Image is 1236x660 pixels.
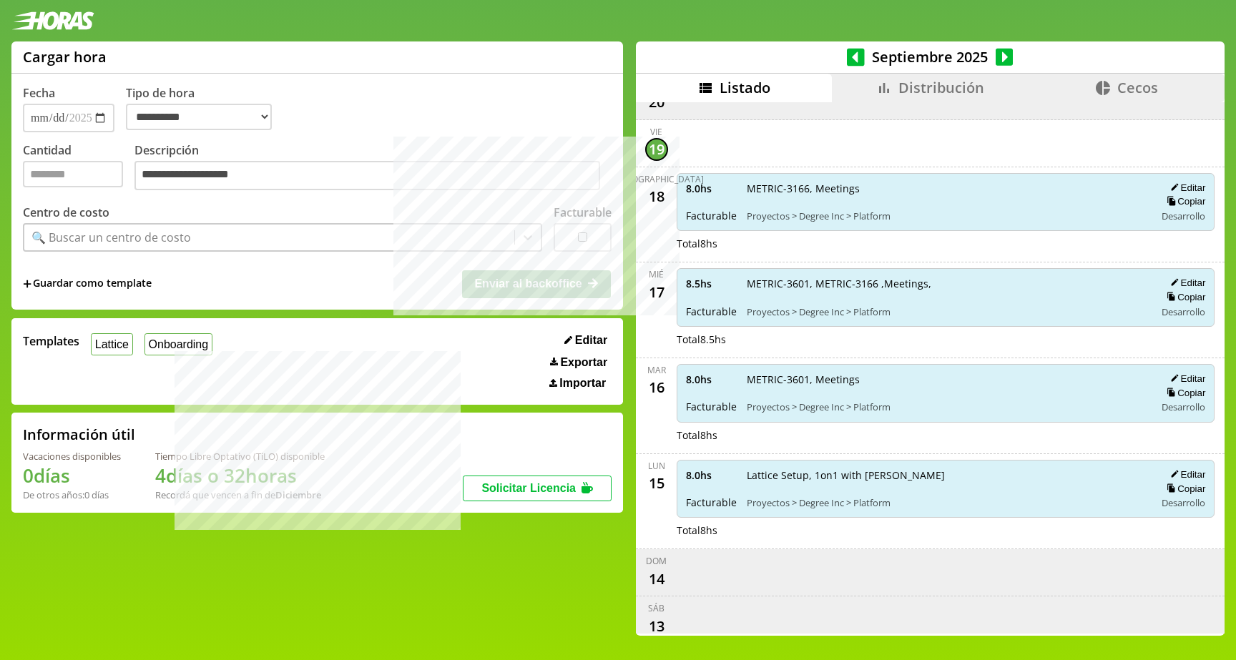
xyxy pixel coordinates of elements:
[747,373,1146,386] span: METRIC-3601, Meetings
[645,280,668,303] div: 17
[686,468,737,482] span: 8.0 hs
[645,614,668,637] div: 13
[747,182,1146,195] span: METRIC-3166, Meetings
[1162,400,1205,413] span: Desarrollo
[677,333,1215,346] div: Total 8.5 hs
[720,78,770,97] span: Listado
[686,209,737,222] span: Facturable
[23,276,31,292] span: +
[23,425,135,444] h2: Información útil
[677,523,1215,537] div: Total 8 hs
[747,210,1146,222] span: Proyectos > Degree Inc > Platform
[686,182,737,195] span: 8.0 hs
[155,488,325,501] div: Recordá que vencen a fin de
[1162,496,1205,509] span: Desarrollo
[747,496,1146,509] span: Proyectos > Degree Inc > Platform
[648,602,664,614] div: sáb
[747,468,1146,482] span: Lattice Setup, 1on1 with [PERSON_NAME]
[481,482,576,494] span: Solicitar Licencia
[1162,387,1205,399] button: Copiar
[275,488,321,501] b: Diciembre
[645,91,668,114] div: 20
[1162,195,1205,207] button: Copiar
[650,126,662,138] div: vie
[686,496,737,509] span: Facturable
[1166,468,1205,481] button: Editar
[155,450,325,463] div: Tiempo Libre Optativo (TiLO) disponible
[645,472,668,495] div: 15
[1166,182,1205,194] button: Editar
[134,161,600,191] textarea: Descripción
[23,205,109,220] label: Centro de costo
[645,185,668,208] div: 18
[144,333,212,355] button: Onboarding
[609,173,704,185] div: [DEMOGRAPHIC_DATA]
[1166,277,1205,289] button: Editar
[23,333,79,349] span: Templates
[747,277,1146,290] span: METRIC-3601, METRIC-3166 ,Meetings,
[686,400,737,413] span: Facturable
[126,104,272,130] select: Tipo de hora
[126,85,283,132] label: Tipo de hora
[23,47,107,67] h1: Cargar hora
[1162,483,1205,495] button: Copiar
[560,333,612,348] button: Editar
[91,333,133,355] button: Lattice
[747,305,1146,318] span: Proyectos > Degree Inc > Platform
[645,567,668,590] div: 14
[134,142,612,194] label: Descripción
[648,460,665,472] div: lun
[865,47,996,67] span: Septiembre 2025
[23,463,121,488] h1: 0 días
[898,78,984,97] span: Distribución
[686,277,737,290] span: 8.5 hs
[155,463,325,488] h1: 4 días o 32 horas
[1162,210,1205,222] span: Desarrollo
[677,237,1215,250] div: Total 8 hs
[1162,291,1205,303] button: Copiar
[747,400,1146,413] span: Proyectos > Degree Inc > Platform
[11,11,94,30] img: logotipo
[546,355,612,370] button: Exportar
[1117,78,1158,97] span: Cecos
[31,230,191,245] div: 🔍 Buscar un centro de costo
[23,142,134,194] label: Cantidad
[23,161,123,187] input: Cantidad
[636,102,1225,634] div: scrollable content
[646,555,667,567] div: dom
[559,377,606,390] span: Importar
[645,376,668,399] div: 16
[686,373,737,386] span: 8.0 hs
[1166,373,1205,385] button: Editar
[554,205,612,220] label: Facturable
[649,268,664,280] div: mié
[560,356,607,369] span: Exportar
[23,488,121,501] div: De otros años: 0 días
[23,276,152,292] span: +Guardar como template
[23,85,55,101] label: Fecha
[463,476,612,501] button: Solicitar Licencia
[645,138,668,161] div: 19
[686,305,737,318] span: Facturable
[1162,305,1205,318] span: Desarrollo
[677,428,1215,442] div: Total 8 hs
[647,364,666,376] div: mar
[575,334,607,347] span: Editar
[23,450,121,463] div: Vacaciones disponibles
